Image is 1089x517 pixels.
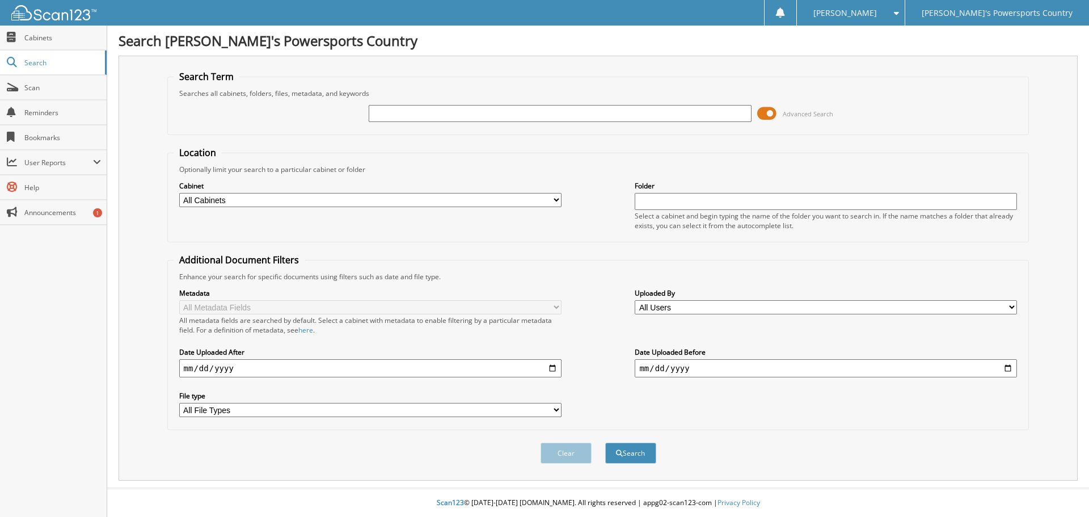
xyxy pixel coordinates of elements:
div: Enhance your search for specific documents using filters such as date and file type. [174,272,1023,281]
span: Scan123 [437,498,464,507]
input: end [635,359,1017,377]
div: © [DATE]-[DATE] [DOMAIN_NAME]. All rights reserved | appg02-scan123-com | [107,489,1089,517]
legend: Location [174,146,222,159]
label: Date Uploaded Before [635,347,1017,357]
label: Metadata [179,288,562,298]
img: scan123-logo-white.svg [11,5,96,20]
span: [PERSON_NAME] [813,10,877,16]
span: Advanced Search [783,110,833,118]
span: Bookmarks [24,133,101,142]
button: Clear [541,443,592,464]
span: Reminders [24,108,101,117]
legend: Additional Document Filters [174,254,305,266]
div: Optionally limit your search to a particular cabinet or folder [174,165,1023,174]
legend: Search Term [174,70,239,83]
div: 1 [93,208,102,217]
span: Cabinets [24,33,101,43]
span: Scan [24,83,101,93]
label: Folder [635,181,1017,191]
label: Cabinet [179,181,562,191]
div: All metadata fields are searched by default. Select a cabinet with metadata to enable filtering b... [179,316,562,335]
h1: Search [PERSON_NAME]'s Powersports Country [119,31,1078,50]
label: File type [179,391,562,401]
span: Help [24,183,101,192]
input: start [179,359,562,377]
a: Privacy Policy [717,498,760,507]
label: Date Uploaded After [179,347,562,357]
span: User Reports [24,158,93,167]
span: [PERSON_NAME]'s Powersports Country [922,10,1073,16]
a: here [298,325,313,335]
div: Searches all cabinets, folders, files, metadata, and keywords [174,89,1023,98]
div: Select a cabinet and begin typing the name of the folder you want to search in. If the name match... [635,211,1017,230]
span: Announcements [24,208,101,217]
label: Uploaded By [635,288,1017,298]
span: Search [24,58,99,68]
button: Search [605,443,656,464]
